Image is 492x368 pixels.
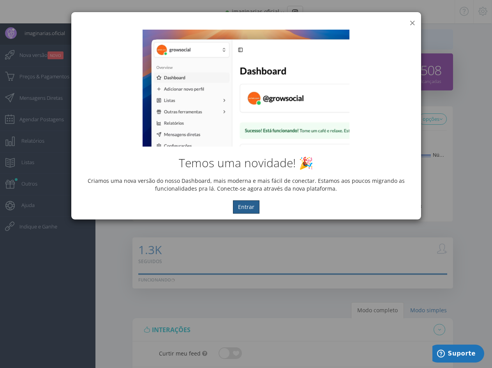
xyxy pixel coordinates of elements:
[77,156,415,169] h2: Temos uma novidade! 🎉
[233,200,259,214] button: Entrar
[409,18,415,28] button: ×
[77,177,415,193] p: Criamos uma nova versão do nosso Dashboard, mais moderna e mais fácil de conectar. Estamos aos po...
[143,30,349,147] img: New Dashboard
[432,345,484,364] iframe: Abre um widget para que você possa encontrar mais informações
